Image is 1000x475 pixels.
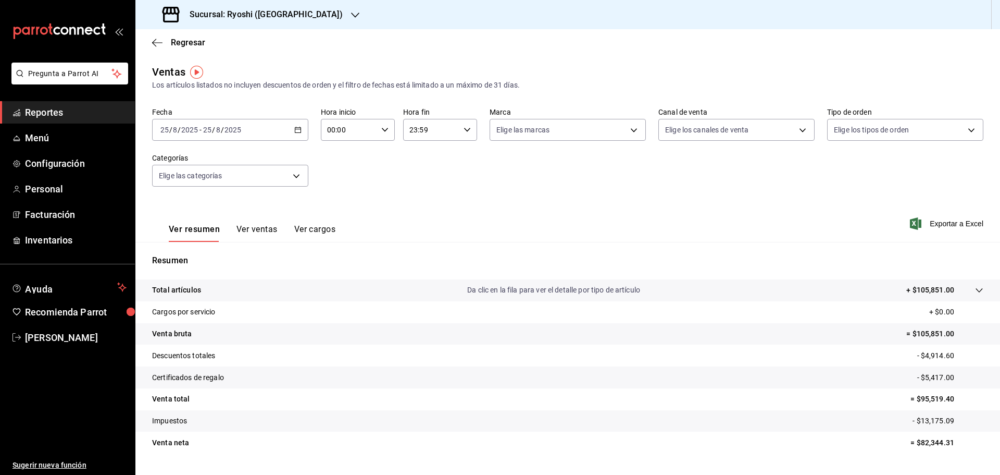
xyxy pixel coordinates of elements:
p: - $4,914.60 [917,350,983,361]
span: Sugerir nueva función [12,460,127,471]
span: Pregunta a Parrot AI [28,68,112,79]
div: Ventas [152,64,185,80]
p: Total artículos [152,285,201,296]
span: Recomienda Parrot [25,305,127,319]
label: Tipo de orden [827,108,983,116]
input: -- [160,126,169,134]
p: - $13,175.09 [913,416,983,427]
button: Exportar a Excel [912,217,983,230]
a: Pregunta a Parrot AI [7,76,128,87]
span: Configuración [25,156,127,170]
button: Pregunta a Parrot AI [11,63,128,84]
label: Hora fin [403,108,477,116]
span: Elige las categorías [159,170,222,181]
input: -- [203,126,212,134]
p: Venta neta [152,437,189,448]
p: Cargos por servicio [152,307,216,318]
img: Tooltip marker [190,66,203,79]
span: Elige las marcas [496,125,549,135]
h3: Sucursal: Ryoshi ([GEOGRAPHIC_DATA]) [181,8,343,21]
span: / [169,126,172,134]
span: / [221,126,224,134]
div: Los artículos listados no incluyen descuentos de orden y el filtro de fechas está limitado a un m... [152,80,983,91]
span: [PERSON_NAME] [25,331,127,345]
p: + $105,851.00 [906,285,954,296]
p: Venta total [152,394,190,405]
span: Reportes [25,105,127,119]
button: Ver resumen [169,224,220,242]
p: = $95,519.40 [910,394,983,405]
p: = $105,851.00 [906,328,983,339]
p: + $0.00 [929,307,983,318]
p: Venta bruta [152,328,192,339]
span: Personal [25,182,127,196]
label: Fecha [152,108,308,116]
p: Da clic en la fila para ver el detalle por tipo de artículo [467,285,640,296]
p: = $82,344.31 [910,437,983,448]
button: Regresar [152,38,205,47]
p: Impuestos [152,416,187,427]
div: navigation tabs [169,224,335,242]
p: Certificados de regalo [152,372,224,383]
button: Ver ventas [236,224,278,242]
span: Regresar [171,38,205,47]
span: / [178,126,181,134]
span: Elige los tipos de orden [834,125,909,135]
label: Categorías [152,154,308,162]
p: Resumen [152,254,983,267]
input: -- [172,126,178,134]
span: Menú [25,131,127,145]
p: Descuentos totales [152,350,215,361]
input: ---- [181,126,198,134]
label: Hora inicio [321,108,395,116]
span: Ayuda [25,281,113,294]
input: -- [216,126,221,134]
span: / [212,126,215,134]
span: Facturación [25,208,127,222]
label: Marca [490,108,646,116]
span: - [199,126,202,134]
input: ---- [224,126,242,134]
label: Canal de venta [658,108,815,116]
p: - $5,417.00 [917,372,983,383]
button: open_drawer_menu [115,27,123,35]
button: Ver cargos [294,224,336,242]
span: Elige los canales de venta [665,125,748,135]
span: Inventarios [25,233,127,247]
